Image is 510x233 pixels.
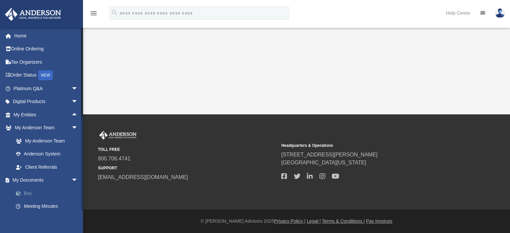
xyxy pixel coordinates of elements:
a: My Anderson Team [9,134,81,147]
a: 800.706.4741 [98,156,130,161]
a: My Entitiesarrow_drop_up [5,108,88,121]
div: NEW [38,70,53,80]
a: Terms & Conditions | [322,218,365,224]
a: Box [9,187,88,200]
a: Online Ordering [5,42,88,56]
a: Privacy Policy | [274,218,306,224]
span: arrow_drop_down [71,121,85,135]
a: [EMAIL_ADDRESS][DOMAIN_NAME] [98,174,188,180]
a: [STREET_ADDRESS][PERSON_NAME] [281,152,378,157]
a: Legal | [307,218,321,224]
a: Digital Productsarrow_drop_down [5,95,88,108]
span: arrow_drop_down [71,95,85,109]
a: Platinum Q&Aarrow_drop_down [5,82,88,95]
a: Pay Invoices [366,218,392,224]
img: User Pic [495,8,505,18]
a: My Documentsarrow_drop_down [5,174,88,187]
a: [GEOGRAPHIC_DATA][US_STATE] [281,160,366,165]
a: Meeting Minutes [9,200,88,213]
span: arrow_drop_up [71,108,85,122]
a: Tax Organizers [5,55,88,69]
a: Home [5,29,88,42]
div: © [PERSON_NAME] Advisors 2025 [83,218,510,225]
img: Anderson Advisors Platinum Portal [98,131,138,140]
a: menu [90,13,98,17]
small: TOLL FREE [98,146,277,152]
i: menu [90,9,98,17]
img: Anderson Advisors Platinum Portal [3,8,63,21]
a: Anderson System [9,147,85,161]
i: search [111,9,118,16]
a: My Anderson Teamarrow_drop_down [5,121,85,135]
span: arrow_drop_down [71,82,85,95]
small: Headquarters & Operations [281,143,460,148]
a: Order StatusNEW [5,69,88,82]
small: SUPPORT [98,165,277,171]
span: arrow_drop_down [71,174,85,187]
a: Client Referrals [9,160,85,174]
